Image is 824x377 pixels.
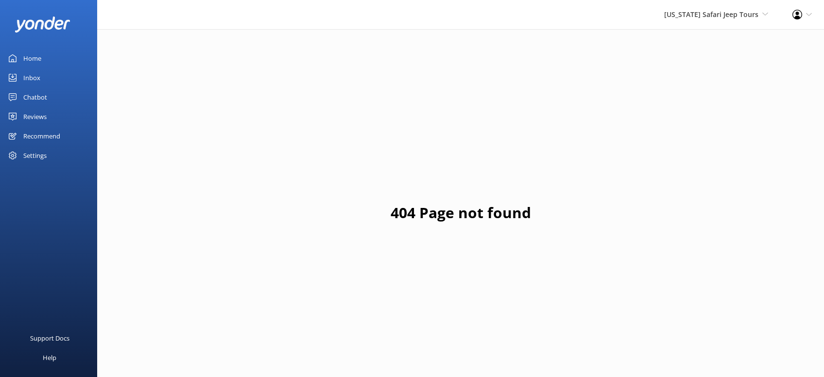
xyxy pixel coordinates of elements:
[23,146,47,165] div: Settings
[15,17,70,33] img: yonder-white-logo.png
[23,87,47,107] div: Chatbot
[664,10,758,19] span: [US_STATE] Safari Jeep Tours
[43,348,56,367] div: Help
[23,107,47,126] div: Reviews
[23,126,60,146] div: Recommend
[23,49,41,68] div: Home
[391,201,531,224] h1: 404 Page not found
[30,328,69,348] div: Support Docs
[23,68,40,87] div: Inbox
